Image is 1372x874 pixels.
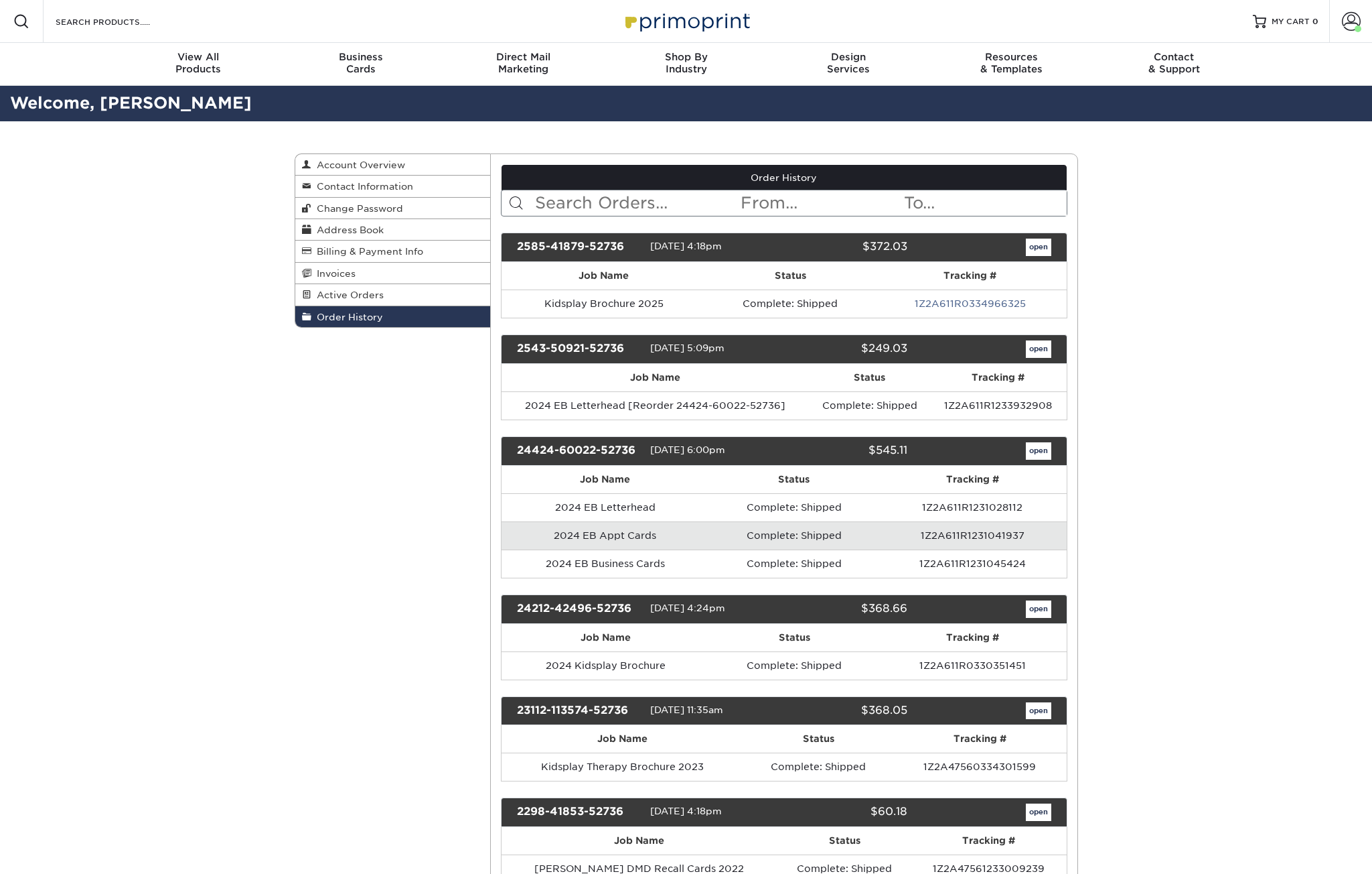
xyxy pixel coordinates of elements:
div: & Support [1093,51,1255,75]
th: Tracking # [893,725,1067,753]
div: $60.18 [774,804,917,821]
div: $368.05 [774,702,917,720]
a: open [1026,340,1051,358]
span: Active Orders [311,290,384,300]
a: Change Password [295,198,491,219]
th: Tracking # [879,466,1066,493]
span: Order History [311,312,383,322]
span: 0 [1312,17,1318,26]
th: Tracking # [879,624,1067,651]
td: Complete: Shipped [744,753,893,781]
td: 1Z2A611R1231045424 [879,550,1066,578]
th: Job Name [502,827,777,855]
span: [DATE] 11:35am [650,704,723,715]
th: Status [777,827,911,855]
a: Shop ByIndustry [605,43,767,86]
td: Complete: Shipped [709,521,879,550]
td: 1Z2A611R1233932908 [930,391,1066,420]
th: Job Name [502,466,709,493]
td: Complete: Shipped [706,290,874,318]
a: Contact Information [295,176,491,197]
span: [DATE] 5:09pm [650,342,725,353]
div: $368.66 [774,601,917,618]
a: Active Orders [295,284,491,306]
div: Products [117,51,280,75]
div: $249.03 [774,340,917,358]
a: open [1026,442,1051,460]
th: Job Name [502,624,710,651]
a: 1Z2A611R0334966325 [915,298,1026,309]
span: Address Book [311,225,384,235]
span: Change Password [311,203,403,214]
a: Direct MailMarketing [442,43,605,86]
th: Status [744,725,893,753]
a: Address Book [295,219,491,241]
div: 24212-42496-52736 [507,601,650,618]
td: 1Z2A611R1231041937 [879,521,1066,550]
th: Tracking # [911,827,1066,855]
span: Invoices [311,268,356,279]
span: Billing & Payment Info [311,246,423,257]
span: Design [767,51,930,63]
span: Shop By [605,51,767,63]
td: 2024 EB Letterhead [Reorder 24424-60022-52736] [502,391,809,420]
span: Contact [1093,51,1255,63]
input: SEARCH PRODUCTS..... [54,13,185,29]
th: Status [706,262,874,290]
div: $372.03 [774,239,917,256]
span: [DATE] 4:18pm [650,241,722,251]
div: Industry [605,51,767,75]
td: 2024 EB Appt Cards [502,521,709,550]
div: 2298-41853-52736 [507,804,650,821]
span: MY CART [1272,16,1310,27]
th: Tracking # [930,364,1066,391]
div: & Templates [930,51,1093,75]
input: To... [903,190,1066,216]
span: [DATE] 4:18pm [650,806,722,817]
td: 2024 EB Business Cards [502,550,709,578]
th: Status [809,364,931,391]
div: 2543-50921-52736 [507,340,650,358]
a: Order History [295,306,491,327]
span: View All [117,51,280,63]
th: Status [710,624,879,651]
th: Job Name [502,262,706,290]
div: Cards [279,51,442,75]
a: Billing & Payment Info [295,241,491,262]
td: 1Z2A47560334301599 [893,753,1067,781]
td: Complete: Shipped [809,391,931,420]
a: Contact& Support [1093,43,1255,86]
td: 2024 Kidsplay Brochure [502,651,710,680]
div: 2585-41879-52736 [507,239,650,256]
th: Job Name [502,725,744,753]
a: open [1026,601,1051,618]
th: Status [709,466,879,493]
input: From... [739,190,903,216]
a: DesignServices [767,43,930,86]
a: open [1026,702,1051,720]
td: Complete: Shipped [709,493,879,521]
a: View AllProducts [117,43,280,86]
input: Search Orders... [534,190,739,216]
div: 23112-113574-52736 [507,702,650,720]
div: 24424-60022-52736 [507,442,650,460]
span: Direct Mail [442,51,605,63]
a: Order History [502,165,1067,190]
td: Complete: Shipped [709,550,879,578]
td: Complete: Shipped [710,651,879,680]
div: Services [767,51,930,75]
div: $545.11 [774,442,917,460]
a: Invoices [295,263,491,284]
span: Business [279,51,442,63]
a: Resources& Templates [930,43,1093,86]
td: 2024 EB Letterhead [502,493,709,521]
td: Kidsplay Brochure 2025 [502,290,706,318]
th: Tracking # [874,262,1066,290]
div: Marketing [442,51,605,75]
th: Job Name [502,364,809,391]
a: Account Overview [295,154,491,176]
td: 1Z2A611R1231028112 [879,493,1066,521]
span: Resources [930,51,1093,63]
td: 1Z2A611R0330351451 [879,651,1067,680]
img: Primoprint [619,7,753,36]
